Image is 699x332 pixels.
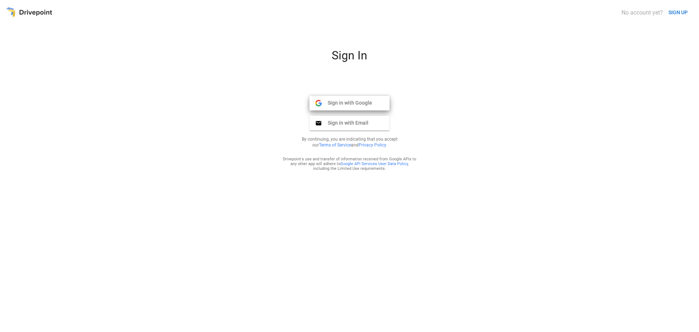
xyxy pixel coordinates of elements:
[322,99,372,106] span: Sign in with Google
[340,161,408,166] a: Google API Services User Data Policy
[309,116,390,130] button: Sign in with Email
[359,142,386,148] a: Privacy Policy
[283,157,416,171] div: Drivepoint's use and transfer of information received from Google APIs to any other app will adhe...
[621,9,663,16] div: No account yet?
[293,136,406,148] p: By continuing, you are indicating that you accept our and .
[262,48,437,68] div: Sign In
[319,142,351,148] a: Terms of Service
[666,6,691,19] button: SIGN UP
[322,120,368,126] span: Sign in with Email
[309,96,390,110] button: Sign in with Google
